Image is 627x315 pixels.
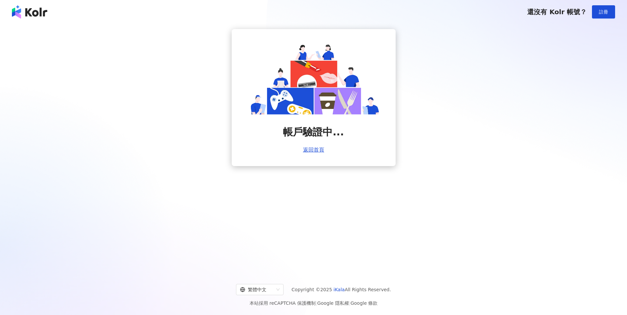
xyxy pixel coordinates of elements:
div: 繁體中文 [240,284,274,295]
a: Google 隱私權 [317,300,349,306]
span: 本站採用 reCAPTCHA 保護機制 [250,299,377,307]
span: Copyright © 2025 All Rights Reserved. [292,286,391,294]
span: 帳戶驗證中... [283,125,344,139]
span: 註冊 [599,9,608,15]
img: logo [12,5,47,18]
span: | [349,300,351,306]
img: account is verifying [248,42,380,115]
span: | [316,300,317,306]
a: iKala [333,287,345,292]
a: Google 條款 [350,300,377,306]
span: 還沒有 Kolr 帳號？ [527,8,587,16]
a: 返回首頁 [303,147,324,153]
button: 註冊 [592,5,615,18]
